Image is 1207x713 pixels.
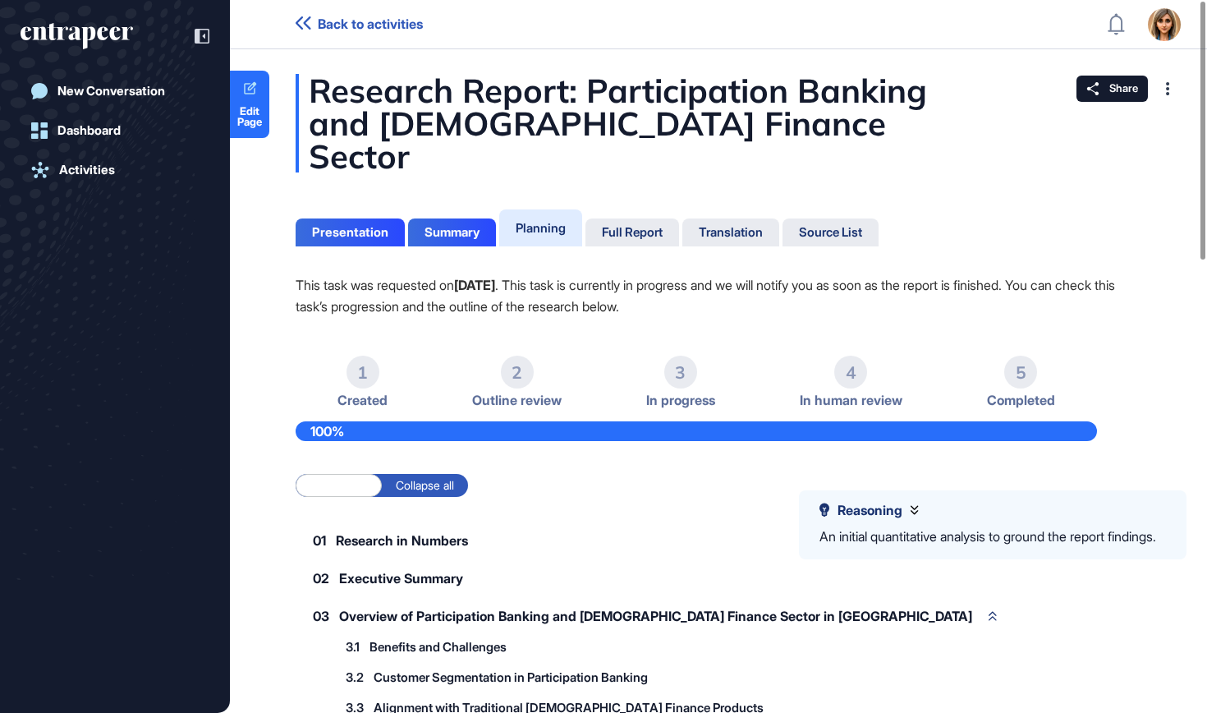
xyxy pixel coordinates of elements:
[472,393,562,408] span: Outline review
[57,123,121,138] div: Dashboard
[296,74,1141,172] div: Research Report: Participation Banking and [DEMOGRAPHIC_DATA] Finance Sector
[1109,82,1138,95] span: Share
[296,274,1141,317] p: This task was requested on . This task is currently in progress and we will notify you as soon as...
[454,277,495,293] strong: [DATE]
[646,393,715,408] span: In progress
[799,225,862,240] div: Source List
[296,421,1097,441] div: 100%
[834,356,867,389] div: 4
[21,23,133,49] div: entrapeer-logo
[318,16,423,32] span: Back to activities
[369,641,507,653] span: Benefits and Challenges
[339,609,972,623] span: Overview of Participation Banking and [DEMOGRAPHIC_DATA] Finance Sector in [GEOGRAPHIC_DATA]
[1148,8,1181,41] img: user-avatar
[336,534,468,547] span: Research in Numbers
[374,671,648,683] span: Customer Segmentation in Participation Banking
[1004,356,1037,389] div: 5
[800,393,902,408] span: In human review
[987,393,1055,408] span: Completed
[838,503,902,518] span: Reasoning
[57,84,165,99] div: New Conversation
[664,356,697,389] div: 3
[230,106,269,127] span: Edit Page
[699,225,763,240] div: Translation
[230,71,269,138] a: Edit Page
[346,356,379,389] div: 1
[819,527,1156,548] div: An initial quantitative analysis to ground the report findings.
[425,225,480,240] div: Summary
[516,220,566,236] div: Planning
[21,75,209,108] a: New Conversation
[313,534,326,547] span: 01
[313,609,329,623] span: 03
[339,572,463,585] span: Executive Summary
[21,114,209,147] a: Dashboard
[346,641,360,653] span: 3.1
[296,474,382,497] label: Expand all
[21,154,209,186] a: Activities
[602,225,663,240] div: Full Report
[59,163,115,177] div: Activities
[313,572,329,585] span: 02
[312,225,388,240] div: Presentation
[501,356,534,389] div: 2
[337,393,388,408] span: Created
[296,16,423,32] a: Back to activities
[346,671,364,683] span: 3.2
[382,474,468,497] label: Collapse all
